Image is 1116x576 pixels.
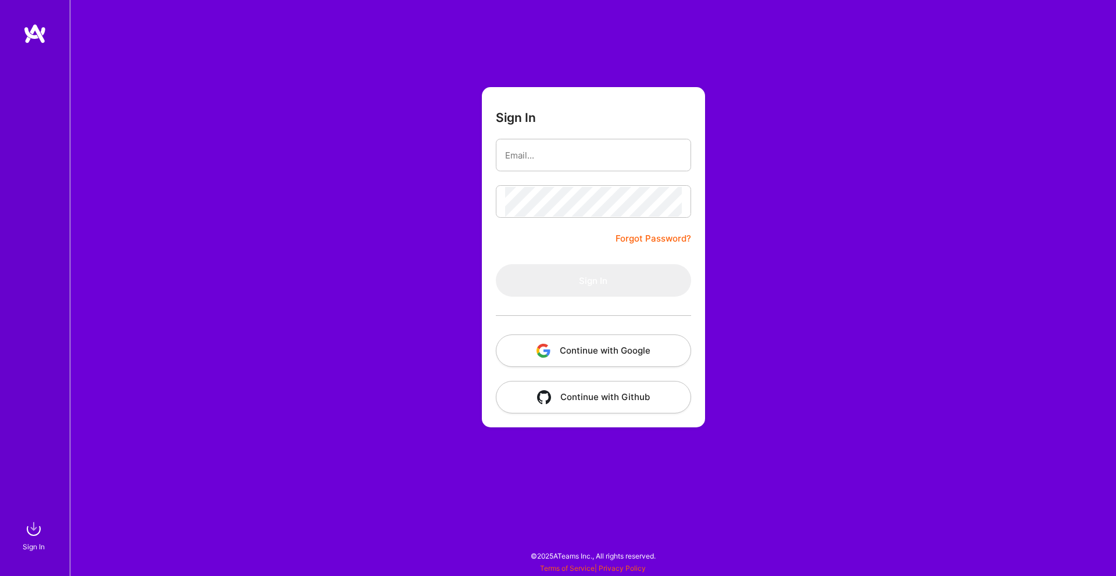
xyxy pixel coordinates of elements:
[24,517,45,553] a: sign inSign In
[540,564,646,573] span: |
[22,517,45,541] img: sign in
[537,390,551,404] img: icon
[23,541,45,553] div: Sign In
[70,541,1116,570] div: © 2025 ATeams Inc., All rights reserved.
[496,264,691,297] button: Sign In
[505,141,682,170] input: Email...
[496,110,536,125] h3: Sign In
[496,334,691,367] button: Continue with Google
[540,564,595,573] a: Terms of Service
[616,232,691,246] a: Forgot Password?
[23,23,46,44] img: logo
[536,344,550,358] img: icon
[599,564,646,573] a: Privacy Policy
[496,381,691,413] button: Continue with Github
